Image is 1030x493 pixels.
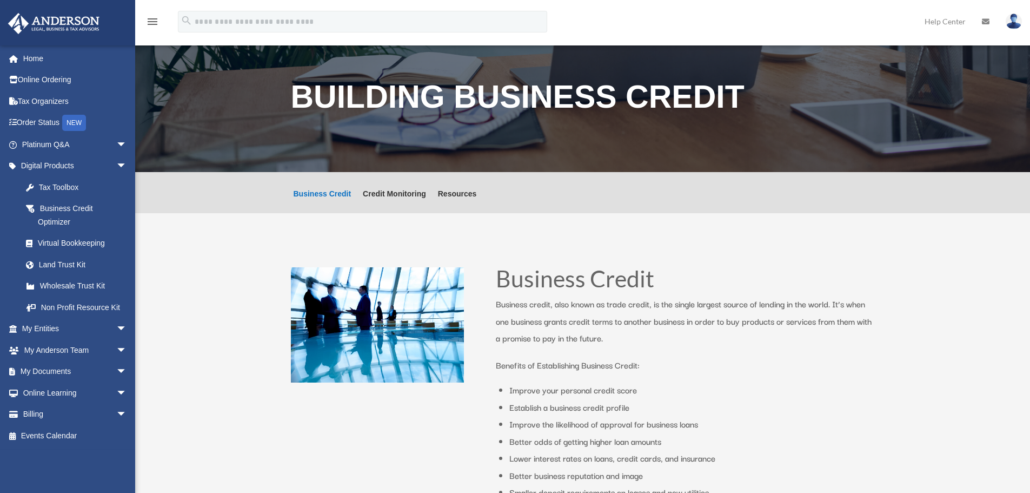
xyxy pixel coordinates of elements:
a: Tax Toolbox [15,176,143,198]
img: business people talking in office [291,267,464,383]
span: arrow_drop_down [116,155,138,178]
i: menu [146,15,159,28]
a: Digital Productsarrow_drop_down [8,155,143,177]
a: Business Credit [294,190,351,213]
a: Wholesale Trust Kit [15,275,143,297]
span: arrow_drop_down [116,404,138,426]
p: Business credit, also known as trade credit, is the single largest source of lending in the world... [496,295,874,357]
a: Online Learningarrow_drop_down [8,382,143,404]
li: Establish a business credit profile [509,399,874,416]
span: arrow_drop_down [116,134,138,156]
img: Anderson Advisors Platinum Portal [5,13,103,34]
li: Better odds of getting higher loan amounts [509,433,874,450]
span: arrow_drop_down [116,318,138,340]
li: Improve the likelihood of approval for business loans [509,416,874,433]
div: NEW [62,115,86,131]
a: Virtual Bookkeeping [15,233,143,254]
a: Online Ordering [8,69,143,91]
a: Land Trust Kit [15,254,143,275]
a: Order StatusNEW [8,112,143,134]
p: Benefits of Establishing Business Credit: [496,357,874,374]
div: Non Profit Resource Kit [38,301,130,314]
div: Business Credit Optimizer [38,202,124,228]
div: Land Trust Kit [38,258,130,272]
a: My Entitiesarrow_drop_down [8,318,143,340]
div: Virtual Bookkeeping [38,236,130,250]
a: My Documentsarrow_drop_down [8,361,143,383]
li: Better business reputation and image [509,467,874,484]
li: Lower interest rates on loans, credit cards, and insurance [509,450,874,467]
span: arrow_drop_down [116,339,138,361]
a: Platinum Q&Aarrow_drop_down [8,134,143,155]
span: arrow_drop_down [116,382,138,404]
h1: Building Business Credit [291,81,875,119]
a: Non Profit Resource Kit [15,297,143,318]
a: Tax Organizers [8,90,143,112]
a: Home [8,48,143,69]
i: search [181,15,192,27]
a: Credit Monitoring [363,190,426,213]
a: menu [146,19,159,28]
span: arrow_drop_down [116,361,138,383]
a: Events Calendar [8,425,143,446]
div: Tax Toolbox [38,181,130,194]
img: User Pic [1006,14,1022,29]
a: Billingarrow_drop_down [8,404,143,425]
a: Resources [438,190,477,213]
div: Wholesale Trust Kit [38,279,130,293]
li: Improve your personal credit score [509,382,874,399]
h1: Business Credit [496,267,874,296]
a: My Anderson Teamarrow_drop_down [8,339,143,361]
a: Business Credit Optimizer [15,198,138,233]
